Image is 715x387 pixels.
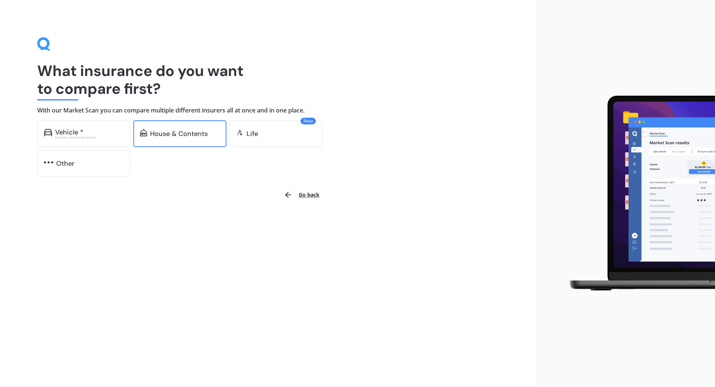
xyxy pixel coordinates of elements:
[37,107,499,114] h4: With our Market Scan you can compare multiple different insurers all at once and in one place.
[56,160,74,167] div: Other
[559,91,715,296] img: laptop.webp
[37,62,499,98] h1: What insurance do you want to compare first?
[44,159,53,166] img: other.81dba5aafe580aa69f38.svg
[55,136,124,139] div: Excludes commercial vehicles
[55,129,83,136] div: Vehicle *
[301,118,316,124] span: New
[44,129,52,136] img: car.f15378c7a67c060ca3f3.svg
[247,130,258,137] div: Life
[279,186,324,204] button: Go back
[140,129,147,136] img: home-and-contents.b802091223b8502ef2dd.svg
[236,129,244,136] img: life.f720d6a2d7cdcd3ad642.svg
[150,130,208,137] div: House & Contents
